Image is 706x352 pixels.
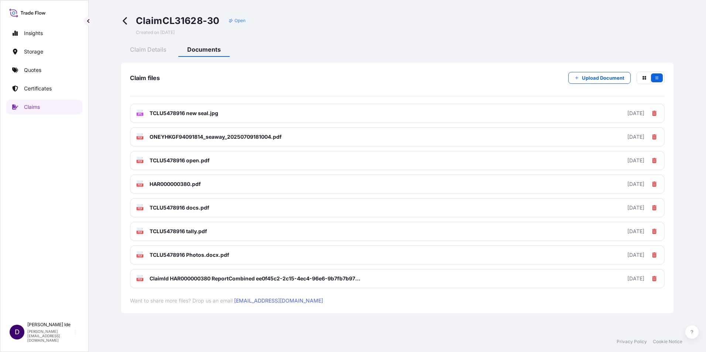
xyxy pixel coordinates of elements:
[136,30,175,35] span: Created on
[234,297,323,304] a: [EMAIL_ADDRESS][DOMAIN_NAME]
[150,228,207,235] span: TCLU5478916 tally.pdf
[27,322,73,328] p: [PERSON_NAME] Ide
[150,275,362,282] span: ClaimId HAR000000380 ReportCombined ee0f45c2-2c15-4ec4-96e6-9b7fb7b971bd.pdf
[150,180,201,188] span: HAR000000380.pdf
[138,255,143,257] text: PDF
[150,204,209,211] span: TCLU5478916 docs.pdf
[627,251,644,259] div: [DATE]
[130,151,665,170] a: PDFTCLU5478916 open.pdf[DATE]
[15,328,20,336] span: D
[138,160,143,163] text: PDF
[130,175,665,194] a: PDFHAR000000380.pdf[DATE]
[617,339,647,345] a: Privacy Policy
[160,30,175,35] span: [DATE]
[24,66,41,74] p: Quotes
[130,46,167,53] span: Claim Details
[130,288,665,304] span: Want to share more files? Drop us an email
[568,72,631,84] button: Upload Document
[150,251,229,259] span: TCLU5478916 Photos.docx.pdf
[6,63,82,77] a: Quotes
[627,133,644,141] div: [DATE]
[6,26,82,41] a: Insights
[627,110,644,117] div: [DATE]
[24,48,43,55] p: Storage
[24,85,52,92] p: Certificates
[6,100,82,114] a: Claims
[130,74,160,82] span: Claim files
[24,103,40,111] p: Claims
[150,133,282,141] span: ONEYHKGF94091814_seaway_20250709181004.pdf
[627,228,644,235] div: [DATE]
[130,222,665,241] a: PDFTCLU5478916 tally.pdf[DATE]
[150,157,210,164] span: TCLU5478916 open.pdf
[627,180,644,188] div: [DATE]
[627,157,644,164] div: [DATE]
[130,104,665,123] a: JPGTCLU5478916 new seal.jpg[DATE]
[627,275,644,282] div: [DATE]
[234,18,246,24] p: Open
[138,278,143,281] text: PDF
[138,137,143,139] text: PDF
[653,339,682,345] a: Cookie Notice
[130,127,665,146] a: PDFONEYHKGF94091814_seaway_20250709181004.pdf[DATE]
[627,204,644,211] div: [DATE]
[6,44,82,59] a: Storage
[582,74,624,82] p: Upload Document
[138,113,142,115] text: JPG
[130,198,665,217] a: PDFTCLU5478916 docs.pdf[DATE]
[138,184,143,186] text: PDF
[130,245,665,265] a: PDFTCLU5478916 Photos.docx.pdf[DATE]
[6,81,82,96] a: Certificates
[187,46,221,53] span: Documents
[138,207,143,210] text: PDF
[150,110,218,117] span: TCLU5478916 new seal.jpg
[138,231,143,234] text: PDF
[130,269,665,288] a: PDFClaimId HAR000000380 ReportCombined ee0f45c2-2c15-4ec4-96e6-9b7fb7b971bd.pdf[DATE]
[27,329,73,342] p: [PERSON_NAME][EMAIL_ADDRESS][DOMAIN_NAME]
[136,15,220,27] span: Claim CL31628-30
[24,30,43,37] p: Insights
